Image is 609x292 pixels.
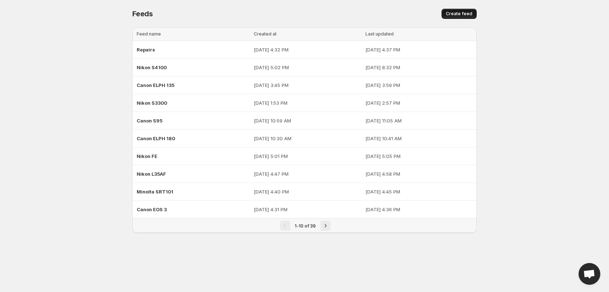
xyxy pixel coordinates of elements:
[132,9,153,18] span: Feeds
[365,64,472,71] p: [DATE] 8:32 PM
[254,188,361,195] p: [DATE] 4:40 PM
[132,218,477,233] nav: Pagination
[365,46,472,53] p: [DATE] 4:37 PM
[137,82,174,88] span: Canon ELPH 135
[254,82,361,89] p: [DATE] 3:45 PM
[365,117,472,124] p: [DATE] 11:05 AM
[137,153,157,159] span: Nikon FE
[365,188,472,195] p: [DATE] 4:45 PM
[137,135,175,141] span: Canon ELPH 180
[254,117,361,124] p: [DATE] 10:59 AM
[137,31,161,37] span: Feed name
[254,31,277,37] span: Created at
[365,170,472,178] p: [DATE] 4:58 PM
[365,153,472,160] p: [DATE] 5:05 PM
[295,223,316,229] span: 1-10 of 39
[320,221,331,231] button: Next
[579,263,600,285] a: Open chat
[446,11,472,17] span: Create feed
[137,47,155,53] span: Repairs
[137,189,173,195] span: Minolta SRT101
[254,99,361,107] p: [DATE] 1:53 PM
[254,46,361,53] p: [DATE] 4:32 PM
[365,135,472,142] p: [DATE] 10:41 AM
[442,9,477,19] button: Create feed
[365,31,394,37] span: Last updated
[137,118,162,124] span: Canon S95
[137,64,167,70] span: Nikon S4100
[365,82,472,89] p: [DATE] 3:59 PM
[254,135,361,142] p: [DATE] 10:30 AM
[254,153,361,160] p: [DATE] 5:01 PM
[365,206,472,213] p: [DATE] 4:36 PM
[137,100,167,106] span: Nikon S3300
[365,99,472,107] p: [DATE] 2:57 PM
[137,207,167,212] span: Canon EOS 3
[254,206,361,213] p: [DATE] 4:31 PM
[137,171,166,177] span: Nikon L35AF
[254,170,361,178] p: [DATE] 4:47 PM
[254,64,361,71] p: [DATE] 5:02 PM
